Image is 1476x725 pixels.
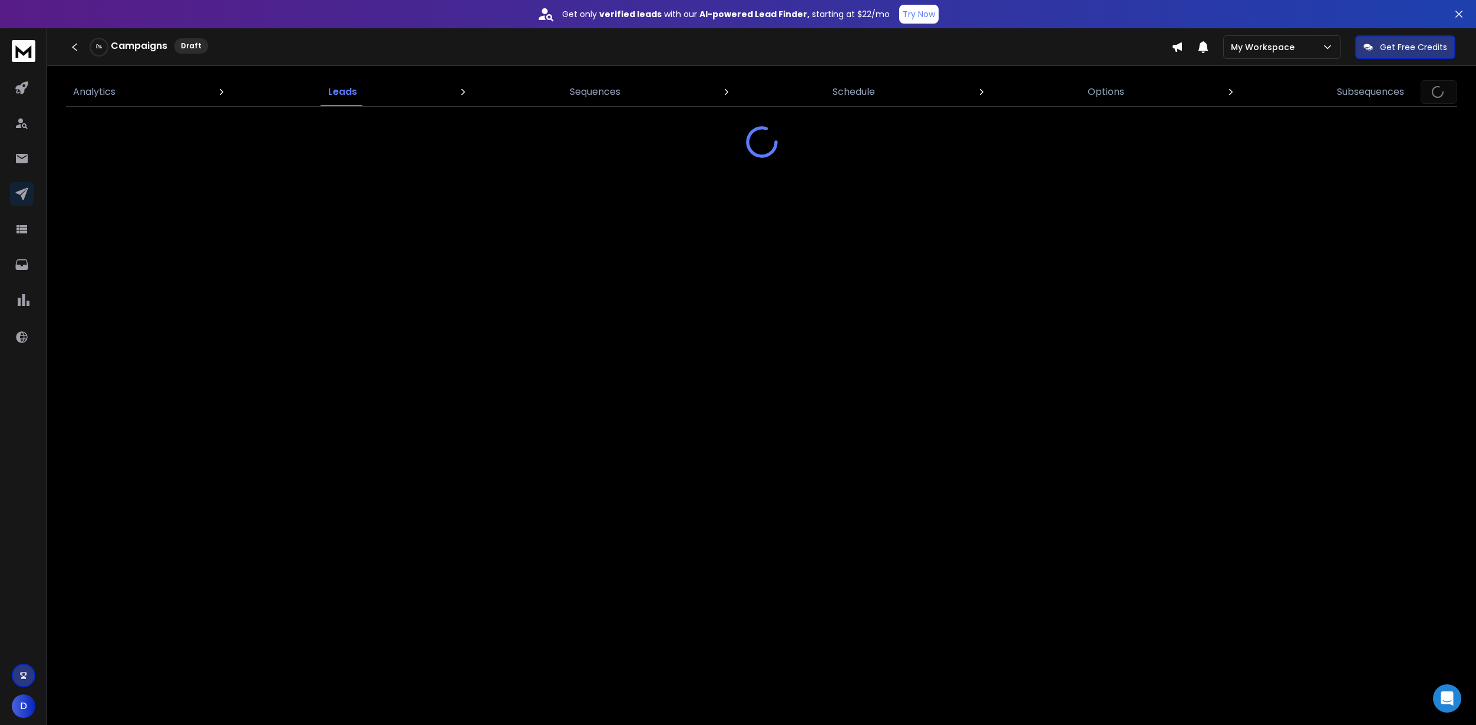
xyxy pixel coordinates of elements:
a: Options [1081,78,1131,106]
strong: AI-powered Lead Finder, [699,8,810,20]
a: Schedule [825,78,882,106]
button: Try Now [899,5,939,24]
p: Try Now [903,8,935,20]
p: Get Free Credits [1380,41,1447,53]
img: logo [12,40,35,62]
p: Schedule [833,85,875,99]
p: My Workspace [1231,41,1299,53]
a: Sequences [563,78,628,106]
p: Leads [328,85,357,99]
a: Leads [321,78,364,106]
button: D [12,694,35,718]
p: Get only with our starting at $22/mo [562,8,890,20]
a: Analytics [66,78,123,106]
p: 0 % [96,44,102,51]
strong: verified leads [599,8,662,20]
div: Open Intercom Messenger [1433,684,1461,713]
p: Sequences [570,85,620,99]
div: Draft [174,38,208,54]
p: Options [1088,85,1124,99]
a: Subsequences [1330,78,1411,106]
button: Get Free Credits [1355,35,1455,59]
h1: Campaigns [111,39,167,53]
p: Analytics [73,85,115,99]
p: Subsequences [1337,85,1404,99]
